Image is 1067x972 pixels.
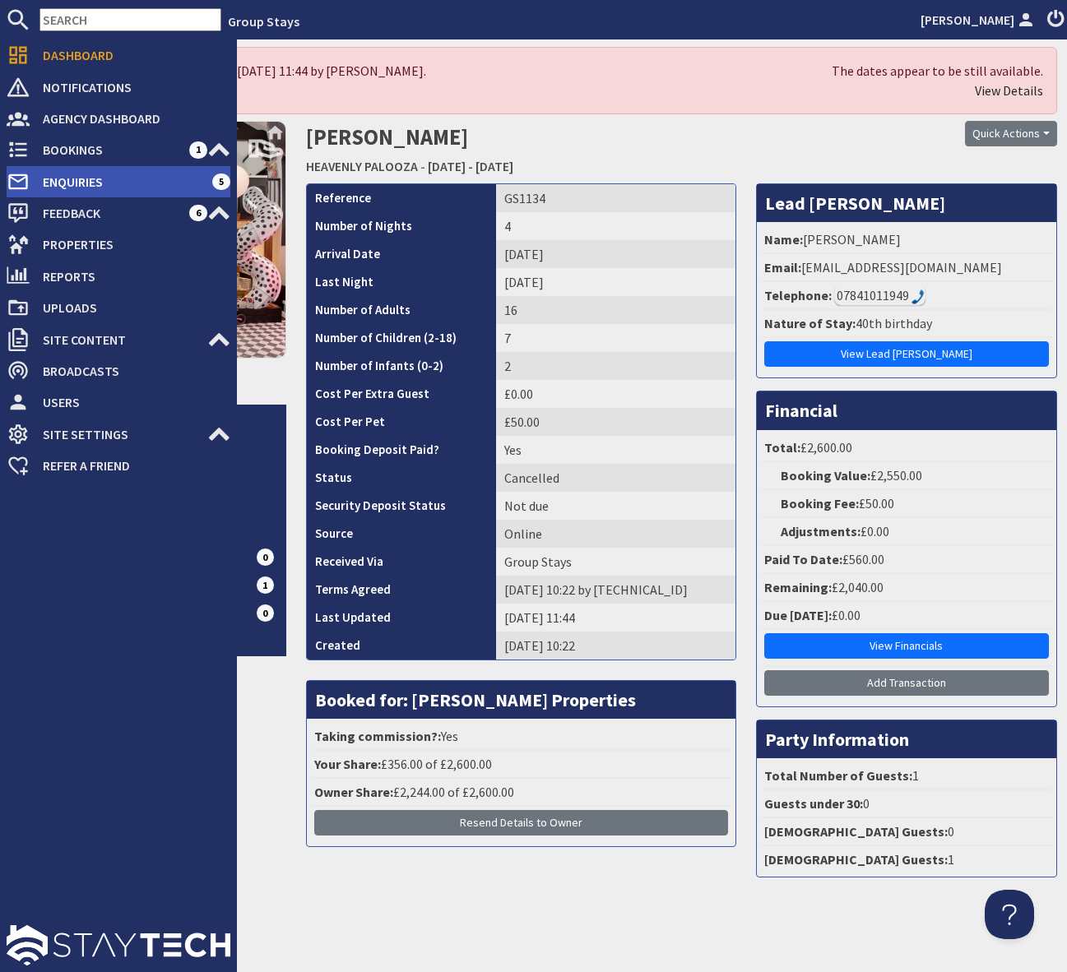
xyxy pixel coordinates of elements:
a: View Lead [PERSON_NAME] [764,341,1049,367]
th: Booking Deposit Paid? [307,436,496,464]
a: [PERSON_NAME] [921,10,1037,30]
span: Notifications [30,74,230,100]
li: £2,040.00 [761,574,1052,602]
th: Security Deposit Status [307,492,496,520]
input: SEARCH [39,8,221,31]
li: £356.00 of £2,600.00 [311,751,731,779]
a: Site Settings [7,421,230,447]
strong: Booking Fee: [781,495,859,511]
span: Users [30,389,230,415]
th: Last Updated [307,604,496,632]
strong: Total Number of Guests: [764,767,912,784]
td: [DATE] 10:22 [496,632,735,660]
th: Last Night [307,268,496,296]
strong: Owner Share: [314,784,393,800]
span: Resend Details to Owner [460,815,582,830]
i: Agreements were checked at the time of signing booking terms:<br>- I AGREE to let Sleeps12.com Li... [391,585,404,598]
strong: Total: [764,439,800,456]
span: 1 [257,576,275,593]
span: Enquiries [30,169,212,195]
td: Yes [496,436,735,464]
strong: Name: [764,231,803,248]
li: 1 [761,846,1052,872]
button: Quick Actions [965,121,1057,146]
a: Users [7,389,230,415]
td: [DATE] [496,268,735,296]
th: Arrival Date [307,240,496,268]
span: - [420,158,425,174]
th: Received Via [307,548,496,576]
span: Broadcasts [30,358,230,384]
span: Site Settings [30,421,207,447]
div: The dates appear to be still available. [426,61,1043,81]
strong: Taking commission?: [314,728,441,744]
span: Dashboard [30,42,230,68]
span: 6 [189,205,207,221]
li: £2,244.00 of £2,600.00 [311,779,731,807]
h3: Booked for: [PERSON_NAME] Properties [307,681,735,719]
strong: Guests under 30: [764,795,863,812]
span: Reports [30,263,230,289]
td: [DATE] 10:22 by [TECHNICAL_ID] [496,576,735,604]
h3: Financial [757,391,1056,429]
th: Number of Children (2-18) [307,324,496,352]
a: Bookings 1 [7,137,230,163]
a: Broadcasts [7,358,230,384]
span: Properties [30,231,230,257]
span: 0 [257,548,275,565]
strong: Paid To Date: [764,551,842,567]
li: 0 [761,790,1052,818]
a: Site Content [7,326,230,353]
span: 1 [189,141,207,158]
span: Agency Dashboard [30,105,230,132]
div: This booking was cancelled on [DATE] 11:44 by [PERSON_NAME]. [63,61,426,81]
td: Cancelled [496,464,735,492]
th: Number of Adults [307,296,496,324]
td: 2 [496,352,735,380]
td: Not due [496,492,735,520]
span: 5 [212,174,230,190]
h3: Party Information [757,720,1056,758]
a: View Details [975,82,1043,99]
a: View Financials [764,633,1049,659]
span: 0 [257,604,275,621]
li: £2,600.00 [761,434,1052,462]
button: Resend Details to Owner [314,810,727,835]
a: Uploads [7,294,230,321]
td: Group Stays [496,548,735,576]
li: £50.00 [761,490,1052,518]
a: Group Stays [228,13,299,30]
li: £2,550.00 [761,462,1052,490]
img: staytech_l_w-4e588a39d9fa60e82540d7cfac8cfe4b7147e857d3e8dbdfbd41c59d52db0ec4.svg [7,925,230,965]
td: 7 [496,324,735,352]
span: Site Content [30,326,207,353]
a: Refer a Friend [7,452,230,479]
th: Created [307,632,496,660]
th: Source [307,520,496,548]
a: Reports [7,263,230,289]
li: £0.00 [761,518,1052,546]
span: Uploads [30,294,230,321]
h2: [PERSON_NAME] [306,121,800,179]
strong: Telephone: [764,287,832,303]
span: Refer a Friend [30,452,230,479]
a: Notifications [7,74,230,100]
a: [DATE] - [DATE] [428,158,513,174]
a: Feedback 6 [7,200,230,226]
th: Number of Infants (0-2) [307,352,496,380]
iframe: Toggle Customer Support [985,890,1034,939]
th: Number of Nights [307,212,496,240]
td: 4 [496,212,735,240]
strong: Email: [764,259,801,275]
li: £0.00 [761,602,1052,630]
td: £0.00 [496,380,735,408]
td: [DATE] [496,240,735,268]
strong: [DEMOGRAPHIC_DATA] Guests: [764,823,948,840]
td: 16 [496,296,735,324]
a: Agency Dashboard [7,105,230,132]
a: Enquiries 5 [7,169,230,195]
span: Bookings [30,137,189,163]
li: £560.00 [761,546,1052,574]
th: Reference [307,184,496,212]
li: [PERSON_NAME] [761,226,1052,254]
